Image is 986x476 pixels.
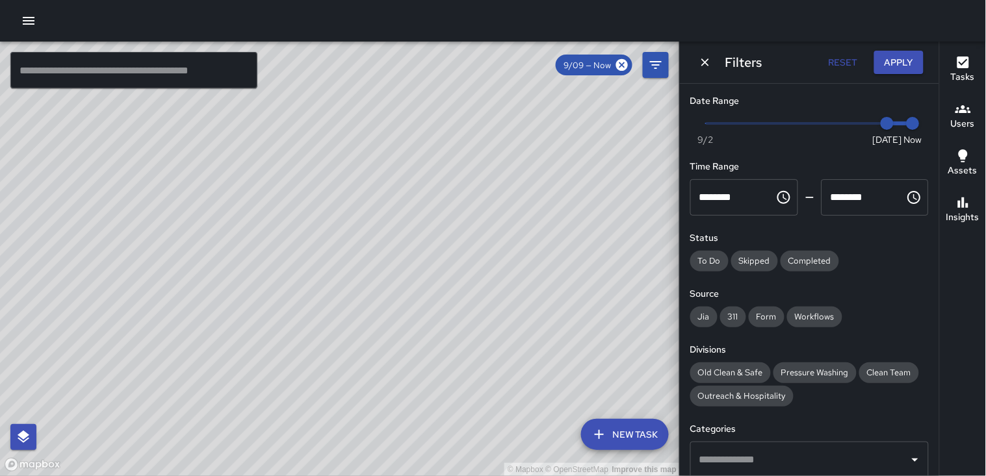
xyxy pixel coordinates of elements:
[643,52,669,78] button: Filters
[951,70,975,84] h6: Tasks
[873,133,902,146] span: [DATE]
[720,307,746,327] div: 311
[940,187,986,234] button: Insights
[787,307,842,327] div: Workflows
[690,307,718,327] div: Jia
[946,210,980,225] h6: Insights
[906,451,924,469] button: Open
[556,60,619,71] span: 9/09 — Now
[690,390,794,401] span: Outreach & Hospitality
[690,422,929,436] h6: Categories
[690,160,929,174] h6: Time Range
[690,94,929,108] h6: Date Range
[690,255,729,266] span: To Do
[940,94,986,140] button: Users
[690,311,718,322] span: Jia
[874,51,924,75] button: Apply
[902,184,928,210] button: Choose time, selected time is 11:59 PM
[690,343,929,357] h6: Divisions
[690,231,929,245] h6: Status
[731,255,778,266] span: Skipped
[859,362,919,383] div: Clean Team
[698,133,714,146] span: 9/2
[781,255,839,266] span: Completed
[690,251,729,271] div: To Do
[695,53,715,72] button: Dismiss
[859,367,919,378] span: Clean Team
[781,251,839,271] div: Completed
[773,362,857,383] div: Pressure Washing
[822,51,864,75] button: Reset
[731,251,778,271] div: Skipped
[773,367,857,378] span: Pressure Washing
[787,311,842,322] span: Workflows
[948,164,978,178] h6: Assets
[725,52,762,73] h6: Filters
[690,386,794,407] div: Outreach & Hospitality
[951,117,975,131] h6: Users
[904,133,922,146] span: Now
[720,311,746,322] span: 311
[749,307,785,327] div: Form
[690,287,929,301] h6: Source
[581,419,669,450] button: New Task
[749,311,785,322] span: Form
[690,367,771,378] span: Old Clean & Safe
[771,184,797,210] button: Choose time, selected time is 12:00 AM
[940,47,986,94] button: Tasks
[556,55,632,75] div: 9/09 — Now
[690,362,771,383] div: Old Clean & Safe
[940,140,986,187] button: Assets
